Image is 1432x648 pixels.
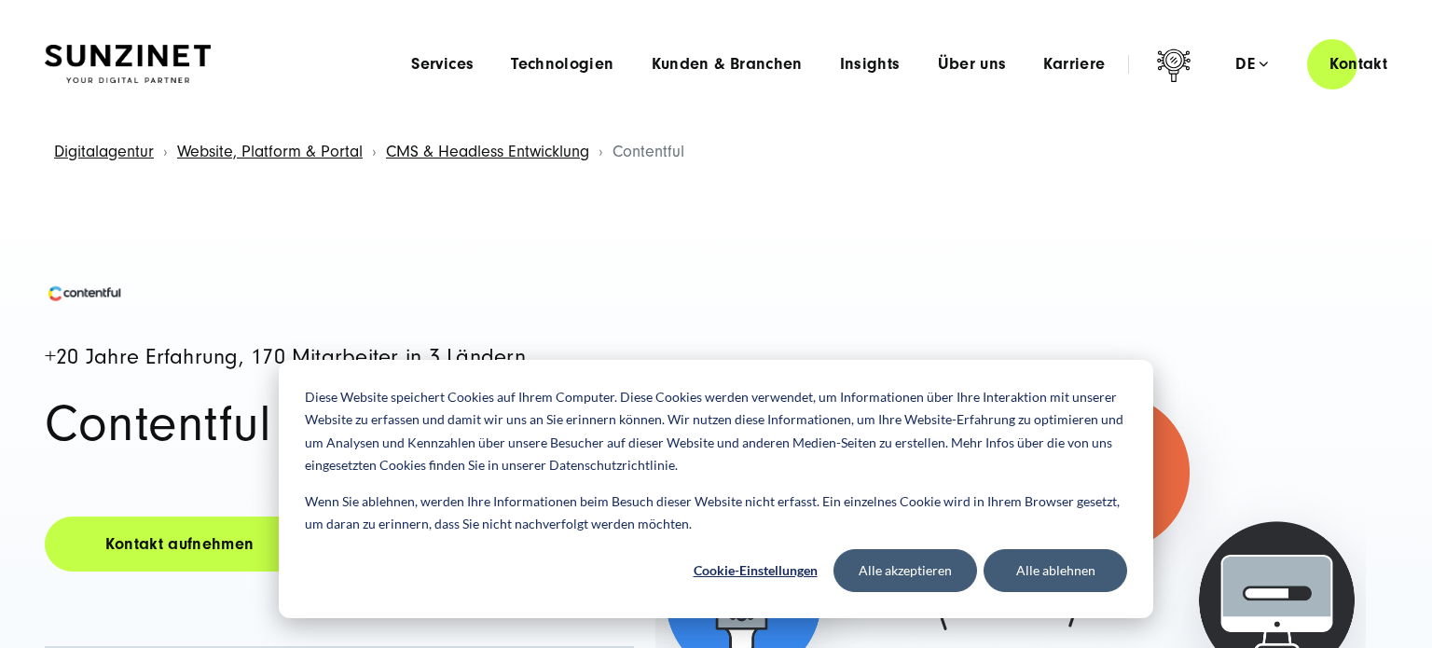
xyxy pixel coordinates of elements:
h4: +20 Jahre Erfahrung, 170 Mitarbeiter in 3 Ländern [45,346,634,369]
a: Kunden & Branchen [652,55,803,74]
a: Kontakt aufnehmen [45,517,315,572]
a: CMS & Headless Entwicklung [386,142,589,161]
a: Services [411,55,474,74]
img: Contentful Logo in blau, gelb, rot und schwarz - Digitalagentur SUNZINET - Contentful Partneragen... [45,279,124,309]
div: de [1235,55,1268,74]
a: Karriere [1043,55,1105,74]
p: Wenn Sie ablehnen, werden Ihre Informationen beim Besuch dieser Website nicht erfasst. Ein einzel... [305,490,1127,536]
a: Technologien [511,55,613,74]
button: Alle ablehnen [984,549,1127,592]
span: Contentful [613,142,684,161]
button: Alle akzeptieren [833,549,977,592]
div: Cookie banner [279,360,1153,618]
p: Diese Website speichert Cookies auf Ihrem Computer. Diese Cookies werden verwendet, um Informatio... [305,386,1127,477]
a: Website, Platform & Portal [177,142,363,161]
button: Cookie-Einstellungen [683,549,827,592]
img: SUNZINET Full Service Digital Agentur [45,45,211,84]
a: Kontakt [1307,37,1410,90]
a: Insights [840,55,901,74]
h1: Contentful Agentur [45,398,634,450]
a: Über uns [938,55,1007,74]
a: Digitalagentur [54,142,154,161]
